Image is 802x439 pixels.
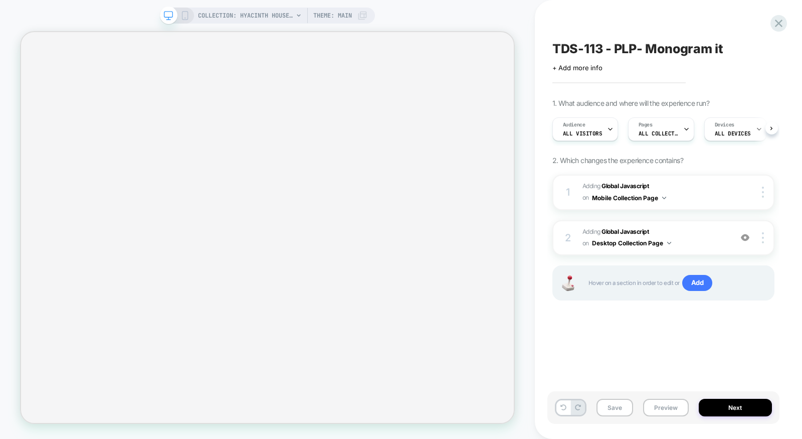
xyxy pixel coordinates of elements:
img: down arrow [667,242,671,244]
span: + Add more info [552,64,603,72]
span: Devices [715,121,734,128]
span: on [582,192,589,203]
span: 2. Which changes the experience contains? [552,156,683,165]
img: close [762,187,764,198]
button: Save [596,399,633,416]
img: down arrow [662,197,666,199]
span: Adding [582,226,727,250]
span: Audience [563,121,585,128]
div: 1 [563,183,573,201]
span: Adding [582,181,727,204]
span: 1. What audience and where will the experience run? [552,99,709,107]
button: Mobile Collection Page [592,192,666,204]
span: Hover on a section in order to edit or [588,275,763,291]
span: ALL COLLECTIONS [639,130,679,137]
b: Global Javascript [601,182,649,190]
span: ALL DEVICES [715,130,751,137]
span: COLLECTION: Hyacinth House (Category) [198,8,293,24]
span: Pages [639,121,653,128]
span: TDS-113 - PLP- Monogram it [552,41,723,56]
button: Next [699,399,772,416]
button: Desktop Collection Page [592,237,671,249]
img: crossed eye [741,233,749,242]
button: Preview [643,399,689,416]
img: close [762,232,764,243]
span: All Visitors [563,130,603,137]
span: Add [682,275,713,291]
span: Theme: MAIN [313,8,352,24]
span: on [582,238,589,249]
div: 2 [563,229,573,247]
b: Global Javascript [601,228,649,235]
img: Joystick [558,275,578,291]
